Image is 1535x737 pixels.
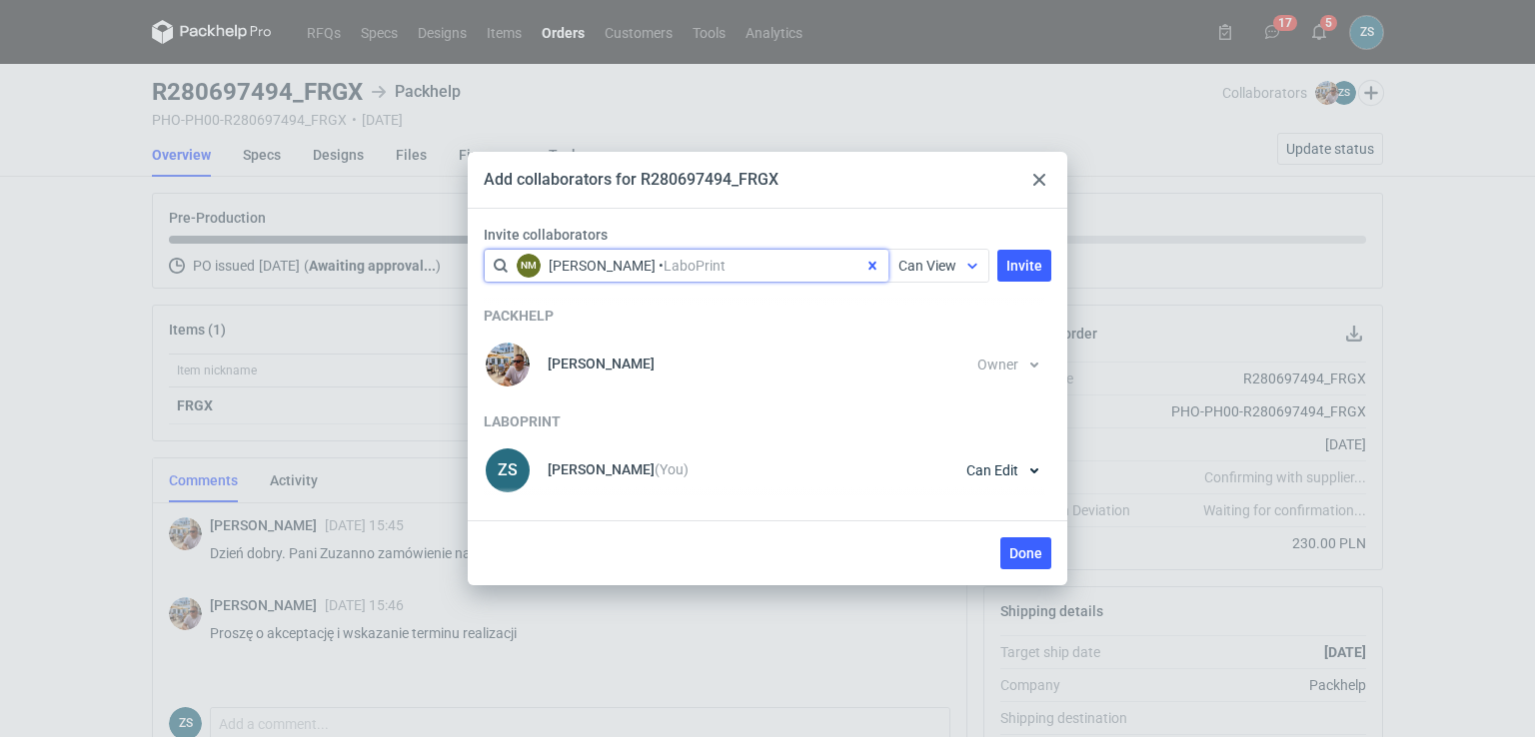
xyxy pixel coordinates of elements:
[484,169,778,191] div: Add collaborators for R280697494_FRGX
[484,341,532,388] div: Michał Palasek
[484,446,532,494] div: Zuzanna Szygenda
[517,254,541,278] div: Natalia Mrozek
[997,250,1051,282] button: Invite
[1000,537,1051,569] button: Done
[548,356,655,371] p: [PERSON_NAME]
[977,358,1018,371] span: Owner
[484,412,1047,430] h3: LaboPrint
[966,463,1018,477] span: Can Edit
[484,225,1059,245] label: Invite collaborators
[968,349,1047,380] button: Owner
[1006,259,1042,273] span: Invite
[957,454,1047,486] button: Can Edit
[549,256,726,276] div: Natalia Mrozek • LaboPrint (n.mrozek@laboprint.eu)
[486,343,530,386] img: Michał Palasek
[1009,546,1042,560] span: Done
[898,258,956,274] span: Can View
[548,461,689,477] p: [PERSON_NAME]
[517,254,541,278] figcaption: NM
[486,448,530,492] figcaption: ZS
[484,307,1047,325] h3: Packhelp
[655,461,689,477] small: (You)
[664,258,726,274] span: LaboPrint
